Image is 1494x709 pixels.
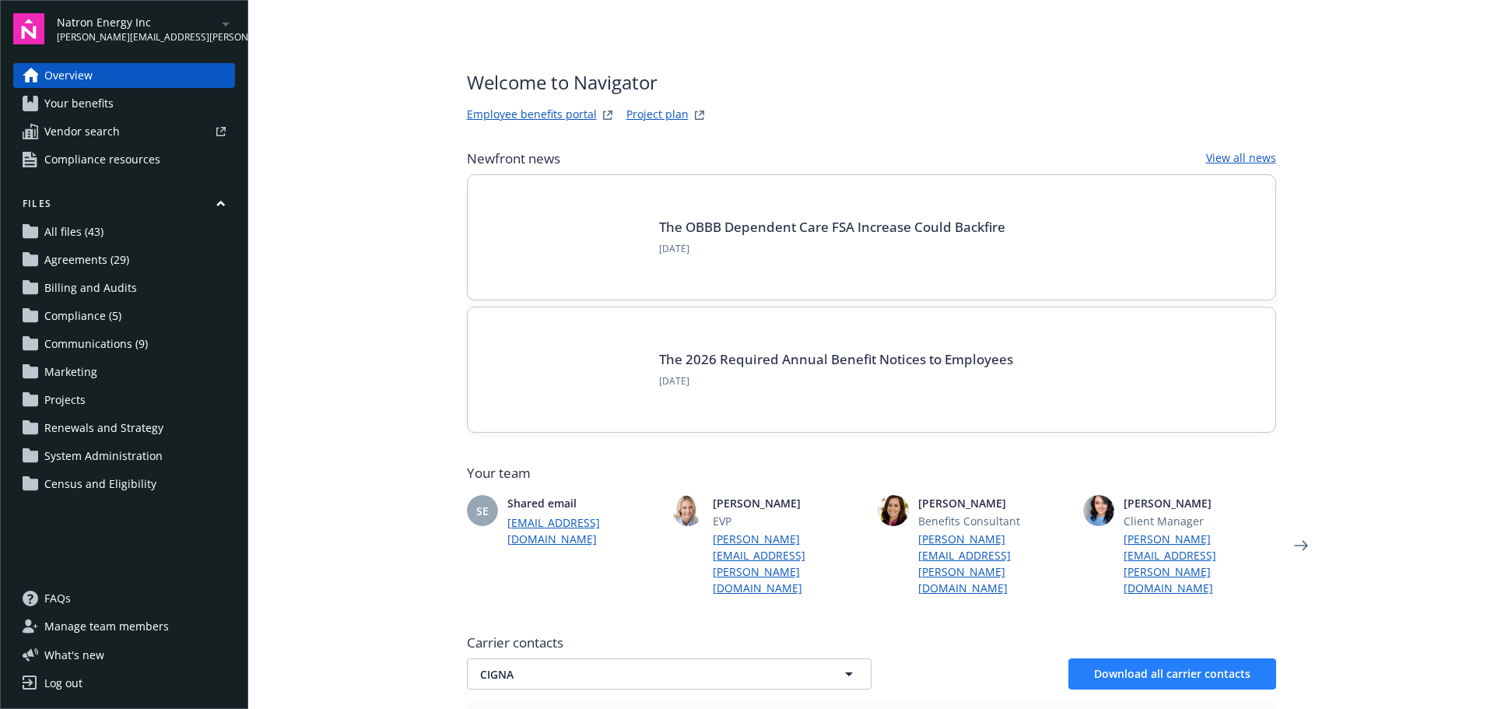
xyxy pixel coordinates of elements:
[476,503,489,519] span: SE
[626,106,689,125] a: Project plan
[13,586,235,611] a: FAQs
[467,634,1276,652] span: Carrier contacts
[13,332,235,356] a: Communications (9)
[1083,495,1114,526] img: photo
[467,68,709,97] span: Welcome to Navigator
[480,666,804,683] span: CIGNA
[659,218,1005,236] a: The OBBB Dependent Care FSA Increase Could Backfire
[44,614,169,639] span: Manage team members
[918,531,1071,596] a: [PERSON_NAME][EMAIL_ADDRESS][PERSON_NAME][DOMAIN_NAME]
[13,416,235,440] a: Renewals and Strategy
[216,14,235,33] a: arrowDropDown
[44,388,86,412] span: Projects
[1124,531,1276,596] a: [PERSON_NAME][EMAIL_ADDRESS][PERSON_NAME][DOMAIN_NAME]
[44,444,163,469] span: System Administration
[57,30,216,44] span: [PERSON_NAME][EMAIL_ADDRESS][PERSON_NAME][DOMAIN_NAME]
[13,197,235,216] button: Files
[659,242,1005,256] span: [DATE]
[467,106,597,125] a: Employee benefits portal
[13,360,235,384] a: Marketing
[13,444,235,469] a: System Administration
[44,416,163,440] span: Renewals and Strategy
[44,91,114,116] span: Your benefits
[13,388,235,412] a: Projects
[1094,666,1250,681] span: Download all carrier contacts
[44,472,156,497] span: Census and Eligibility
[13,647,129,663] button: What's new
[1289,533,1313,558] a: Next
[467,149,560,168] span: Newfront news
[44,647,104,663] span: What ' s new
[493,200,640,275] img: BLOG-Card Image - Compliance - OBBB Dep Care FSA - 08-01-25.jpg
[1068,658,1276,690] button: Download all carrier contacts
[878,495,909,526] img: photo
[13,614,235,639] a: Manage team members
[13,247,235,272] a: Agreements (29)
[507,514,660,547] a: [EMAIL_ADDRESS][DOMAIN_NAME]
[57,14,216,30] span: Natron Energy Inc
[44,304,121,328] span: Compliance (5)
[44,332,148,356] span: Communications (9)
[44,219,103,244] span: All files (43)
[467,464,1276,483] span: Your team
[13,276,235,300] a: Billing and Audits
[1206,149,1276,168] a: View all news
[598,106,617,125] a: striveWebsite
[13,119,235,144] a: Vendor search
[44,63,93,88] span: Overview
[672,495,703,526] img: photo
[13,91,235,116] a: Your benefits
[44,586,71,611] span: FAQs
[690,106,709,125] a: projectPlanWebsite
[1124,495,1276,511] span: [PERSON_NAME]
[44,360,97,384] span: Marketing
[507,495,660,511] span: Shared email
[713,513,865,529] span: EVP
[13,147,235,172] a: Compliance resources
[44,119,120,144] span: Vendor search
[44,147,160,172] span: Compliance resources
[430,533,454,558] a: Previous
[13,304,235,328] a: Compliance (5)
[659,350,1013,368] a: The 2026 Required Annual Benefit Notices to Employees
[713,495,865,511] span: [PERSON_NAME]
[13,472,235,497] a: Census and Eligibility
[44,247,129,272] span: Agreements (29)
[44,276,137,300] span: Billing and Audits
[493,332,640,407] img: Card Image - EB Compliance Insights.png
[918,495,1071,511] span: [PERSON_NAME]
[713,531,865,596] a: [PERSON_NAME][EMAIL_ADDRESS][PERSON_NAME][DOMAIN_NAME]
[1124,513,1276,529] span: Client Manager
[44,671,82,696] div: Log out
[13,63,235,88] a: Overview
[918,513,1071,529] span: Benefits Consultant
[13,13,44,44] img: navigator-logo.svg
[659,374,1013,388] span: [DATE]
[57,13,235,44] button: Natron Energy Inc[PERSON_NAME][EMAIL_ADDRESS][PERSON_NAME][DOMAIN_NAME]arrowDropDown
[13,219,235,244] a: All files (43)
[467,658,871,690] button: CIGNA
